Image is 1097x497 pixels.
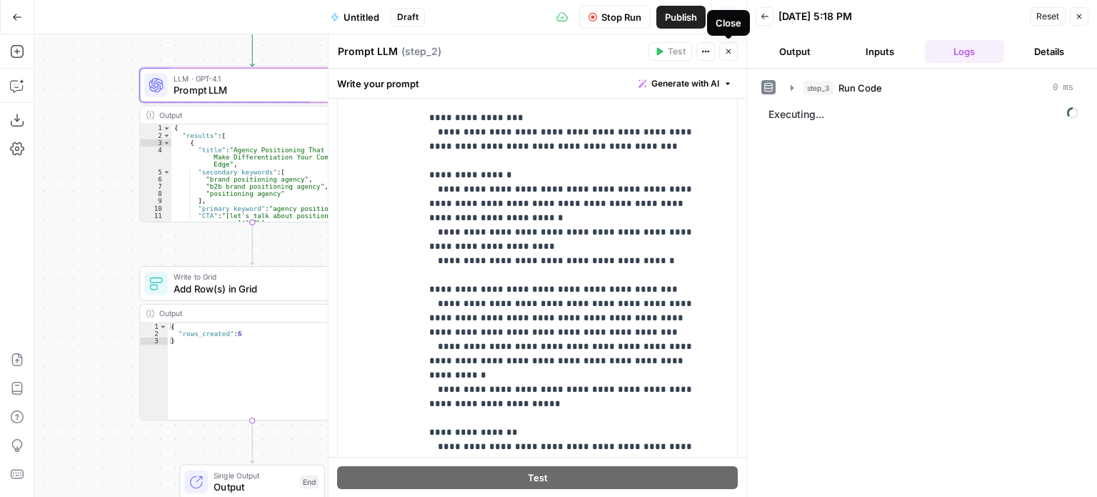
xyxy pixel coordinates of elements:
span: Toggle code folding, rows 5 through 9 [163,168,171,175]
div: 5 [140,168,171,175]
div: Write your prompt [329,69,746,98]
div: 4 [140,147,171,169]
span: Prompt LLM [174,83,325,97]
div: End [300,476,319,488]
span: Generate with AI [651,77,719,90]
span: Toggle code folding, rows 1 through 99 [163,124,171,132]
textarea: Prompt LLM [338,44,398,59]
div: 1 [140,124,171,132]
div: 3 [140,338,168,345]
span: Publish [665,10,697,24]
button: Generate with AI [633,74,738,93]
div: 2 [140,132,171,139]
span: Untitled [344,10,379,24]
span: Test [528,470,548,484]
div: 3 [140,139,171,147]
span: Toggle code folding, rows 2 through 98 [163,132,171,139]
button: Publish [656,6,706,29]
div: 9 [140,197,171,205]
g: Edge from step_2 to step_1 [250,222,254,265]
div: 1 [140,323,168,330]
span: Stop Run [601,10,641,24]
div: Output [159,109,326,121]
span: LLM · GPT-4.1 [174,73,325,84]
div: 11 [140,212,171,235]
button: Test [648,42,692,61]
button: Inputs [841,40,920,63]
span: Executing... [764,103,1083,126]
span: Single Output [214,470,294,481]
button: Untitled [322,6,388,29]
div: LLM · GPT-4.1Prompt LLMStep 2Output{ "results":[ { "title":"Agency Positioning That Wins: Make Di... [139,68,365,222]
button: 0 ms [782,77,1082,99]
span: Write to Grid [174,271,326,282]
div: Write to GridAdd Row(s) in GridStep 1Output{ "rows_created":6} [139,266,365,420]
div: 6 [140,176,171,183]
div: 7 [140,183,171,190]
span: Reset [1036,10,1059,23]
span: Output [214,480,294,494]
span: 0 ms [1053,82,1073,94]
span: Test [668,45,686,58]
div: 10 [140,205,171,212]
div: 2 [140,330,168,338]
span: ( step_2 ) [401,44,441,59]
g: Edge from step_1 to end [250,420,254,463]
button: Reset [1030,7,1066,26]
button: Details [1010,40,1089,63]
div: Close [716,16,741,30]
span: Toggle code folding, rows 3 through 18 [163,139,171,147]
div: Output [159,307,326,319]
span: Draft [397,11,419,24]
span: Toggle code folding, rows 1 through 3 [159,323,167,330]
span: step_3 [803,81,833,95]
div: 8 [140,190,171,197]
button: Stop Run [579,6,651,29]
span: Run Code [838,81,882,95]
g: Edge from step_3 to step_2 [250,24,254,67]
button: Logs [925,40,1004,63]
button: Test [337,466,738,488]
button: Output [756,40,835,63]
span: Add Row(s) in Grid [174,282,326,296]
